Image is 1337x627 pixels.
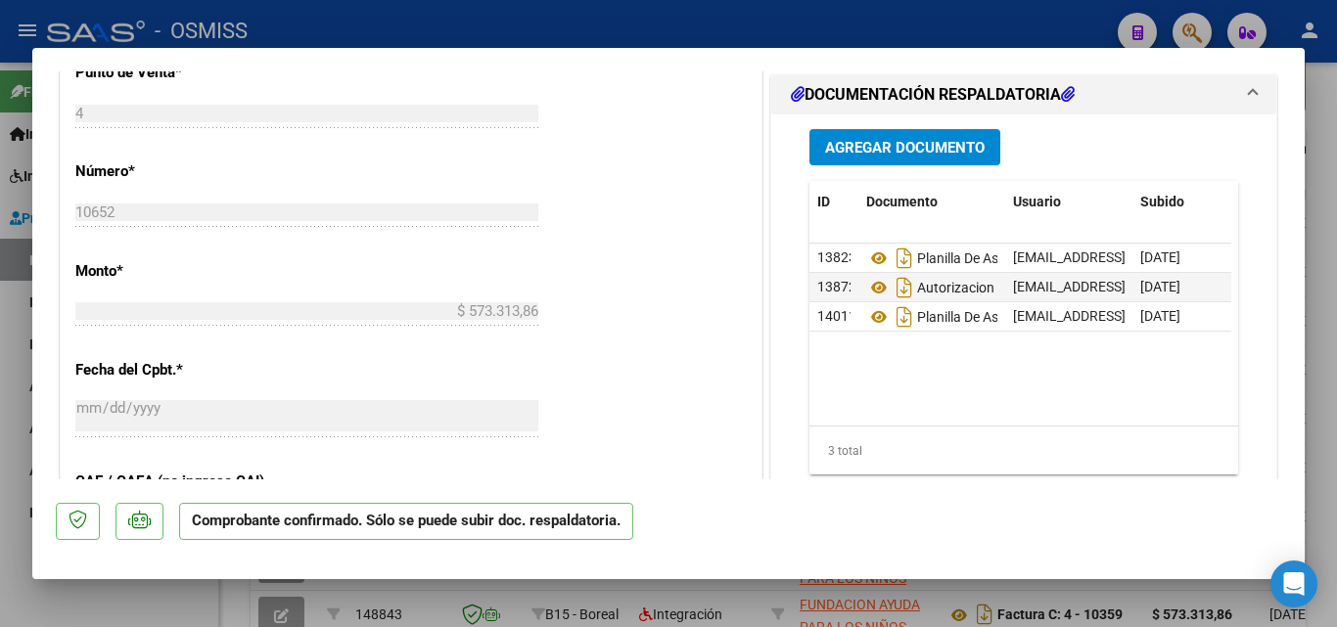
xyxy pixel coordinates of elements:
[771,114,1276,520] div: DOCUMENTACIÓN RESPALDATORIA
[1140,249,1180,265] span: [DATE]
[1005,181,1132,223] datatable-header-cell: Usuario
[858,181,1005,223] datatable-header-cell: Documento
[1230,181,1328,223] datatable-header-cell: Acción
[866,250,1059,266] span: Planilla De Asistencia_2
[75,260,277,283] p: Monto
[75,62,277,84] p: Punto de Venta
[817,308,864,324] span: 140111
[809,426,1238,475] div: 3 total
[892,272,917,303] i: Descargar documento
[892,243,917,274] i: Descargar documento
[1140,308,1180,324] span: [DATE]
[809,181,858,223] datatable-header-cell: ID
[75,160,277,183] p: Número
[866,309,1059,325] span: Planilla De Asistencia_2
[892,301,917,333] i: Descargar documento
[1270,560,1317,607] div: Open Intercom Messenger
[817,249,864,265] span: 138231
[771,75,1276,114] mat-expansion-panel-header: DOCUMENTACIÓN RESPALDATORIA
[791,83,1075,107] h1: DOCUMENTACIÓN RESPALDATORIA
[825,139,985,157] span: Agregar Documento
[75,359,277,381] p: Fecha del Cpbt.
[1140,279,1180,294] span: [DATE]
[1140,194,1184,209] span: Subido
[866,194,938,209] span: Documento
[866,280,1081,295] span: Autorizacion De Practica_1
[809,129,1000,165] button: Agregar Documento
[817,194,830,209] span: ID
[1013,194,1061,209] span: Usuario
[817,279,864,294] span: 138728
[1132,181,1230,223] datatable-header-cell: Subido
[75,470,277,493] p: CAE / CAEA (no ingrese CAI)
[179,503,633,541] p: Comprobante confirmado. Sólo se puede subir doc. respaldatoria.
